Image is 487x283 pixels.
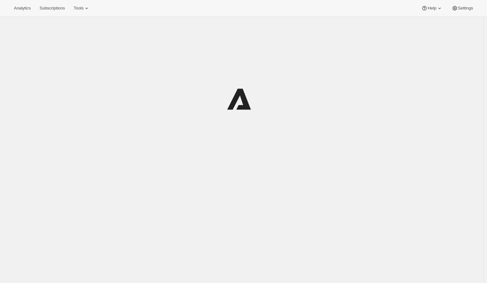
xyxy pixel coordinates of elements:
button: Subscriptions [36,4,69,13]
button: Tools [70,4,94,13]
span: Analytics [14,6,31,11]
button: Analytics [10,4,34,13]
button: Settings [448,4,477,13]
button: Help [417,4,446,13]
span: Help [428,6,436,11]
span: Subscriptions [40,6,65,11]
span: Settings [458,6,473,11]
span: Tools [74,6,83,11]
